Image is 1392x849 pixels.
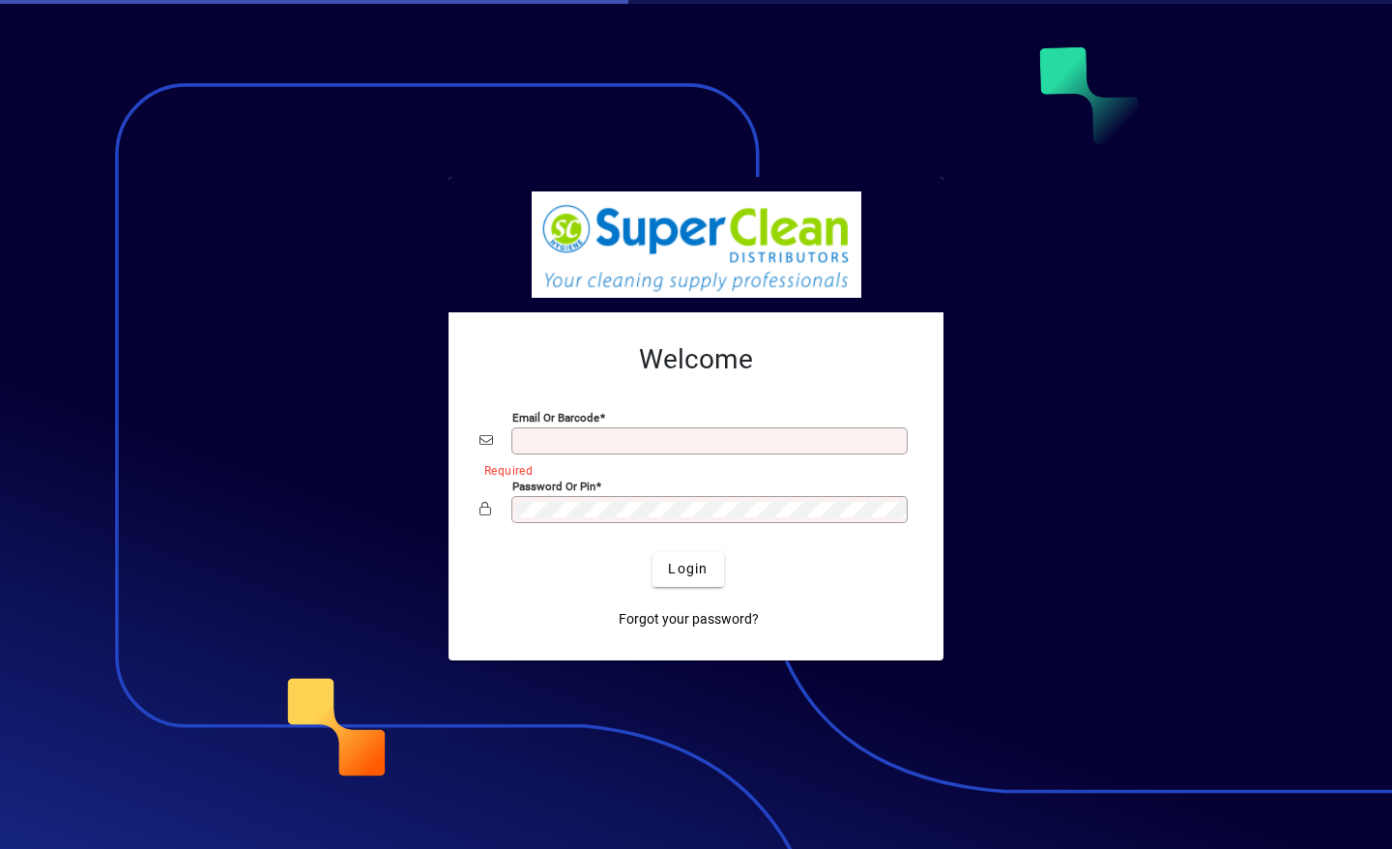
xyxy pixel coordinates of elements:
h2: Welcome [479,343,913,376]
button: Login [652,552,723,587]
mat-label: Email or Barcode [512,410,599,424]
mat-error: Required [484,459,897,480]
a: Forgot your password? [611,602,767,637]
span: Login [668,559,708,579]
span: Forgot your password? [619,609,759,629]
mat-label: Password or Pin [512,479,595,492]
